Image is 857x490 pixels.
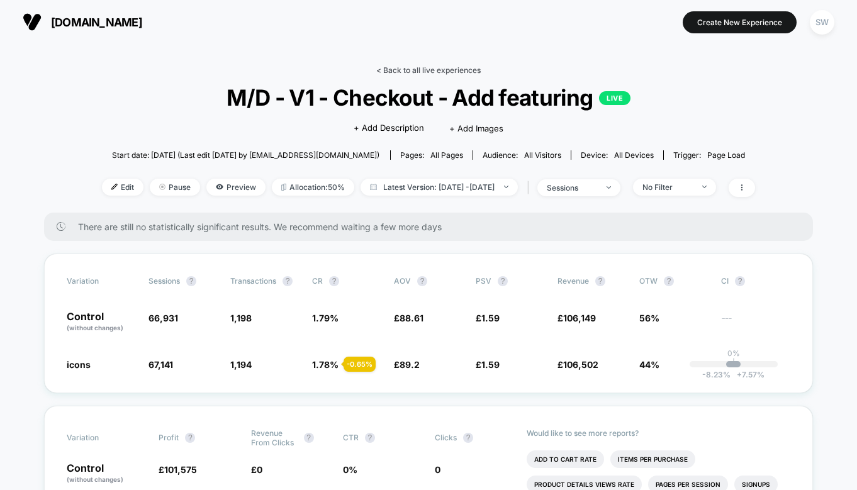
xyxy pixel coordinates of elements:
[344,357,376,372] div: - 0.65 %
[102,179,143,196] span: Edit
[727,348,740,358] p: 0%
[702,370,731,379] span: -8.23 %
[449,123,503,133] span: + Add Images
[304,433,314,443] button: ?
[737,370,742,379] span: +
[435,433,457,442] span: Clicks
[343,464,357,475] span: 0 %
[67,359,91,370] span: icons
[159,433,179,442] span: Profit
[67,428,136,447] span: Variation
[343,433,359,442] span: CTR
[599,91,630,105] p: LIVE
[135,84,722,111] span: M/D - V1 - Checkout - Add featuring
[639,359,659,370] span: 44%
[673,150,745,160] div: Trigger:
[735,276,745,286] button: ?
[361,179,518,196] span: Latest Version: [DATE] - [DATE]
[481,313,500,323] span: 1.59
[111,184,118,190] img: edit
[365,433,375,443] button: ?
[67,324,123,331] span: (without changes)
[476,359,500,370] span: £
[524,150,561,160] span: All Visitors
[312,359,339,370] span: 1.78 %
[702,186,707,188] img: end
[435,464,440,475] span: 0
[476,276,491,286] span: PSV
[707,150,745,160] span: Page Load
[527,428,790,438] p: Would like to see more reports?
[283,276,293,286] button: ?
[683,11,797,33] button: Create New Experience
[186,276,196,286] button: ?
[664,276,674,286] button: ?
[159,464,197,475] span: £
[557,276,589,286] span: Revenue
[150,179,200,196] span: Pause
[251,428,298,447] span: Revenue From Clicks
[329,276,339,286] button: ?
[810,10,834,35] div: SW
[394,313,423,323] span: £
[251,464,262,475] span: £
[376,65,481,75] a: < Back to all live experiences
[547,183,597,192] div: sessions
[51,16,142,29] span: [DOMAIN_NAME]
[476,313,500,323] span: £
[639,313,659,323] span: 56%
[731,370,765,379] span: 7.57 %
[148,276,180,286] span: Sessions
[400,359,420,370] span: 89.2
[67,476,123,483] span: (without changes)
[524,179,537,197] span: |
[563,359,598,370] span: 106,502
[230,359,252,370] span: 1,194
[272,179,354,196] span: Allocation: 50%
[571,150,663,160] span: Device:
[639,276,709,286] span: OTW
[281,184,286,191] img: rebalance
[67,311,136,333] p: Control
[185,433,195,443] button: ?
[312,276,323,286] span: CR
[112,150,379,160] span: Start date: [DATE] (Last edit [DATE] by [EMAIL_ADDRESS][DOMAIN_NAME])
[430,150,463,160] span: all pages
[148,313,178,323] span: 66,931
[206,179,266,196] span: Preview
[557,359,598,370] span: £
[159,184,165,190] img: end
[394,276,411,286] span: AOV
[732,358,735,367] p: |
[230,313,252,323] span: 1,198
[557,313,596,323] span: £
[504,186,508,188] img: end
[164,464,197,475] span: 101,575
[400,150,463,160] div: Pages:
[394,359,420,370] span: £
[400,313,423,323] span: 88.61
[607,186,611,189] img: end
[354,122,424,135] span: + Add Description
[370,184,377,190] img: calendar
[721,276,790,286] span: CI
[312,313,339,323] span: 1.79 %
[642,182,693,192] div: No Filter
[527,450,604,468] li: Add To Cart Rate
[806,9,838,35] button: SW
[67,463,146,484] p: Control
[463,433,473,443] button: ?
[417,276,427,286] button: ?
[595,276,605,286] button: ?
[498,276,508,286] button: ?
[481,359,500,370] span: 1.59
[483,150,561,160] div: Audience:
[67,276,136,286] span: Variation
[614,150,654,160] span: all devices
[23,13,42,31] img: Visually logo
[19,12,146,32] button: [DOMAIN_NAME]
[148,359,173,370] span: 67,141
[230,276,276,286] span: Transactions
[721,315,790,333] span: ---
[610,450,695,468] li: Items Per Purchase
